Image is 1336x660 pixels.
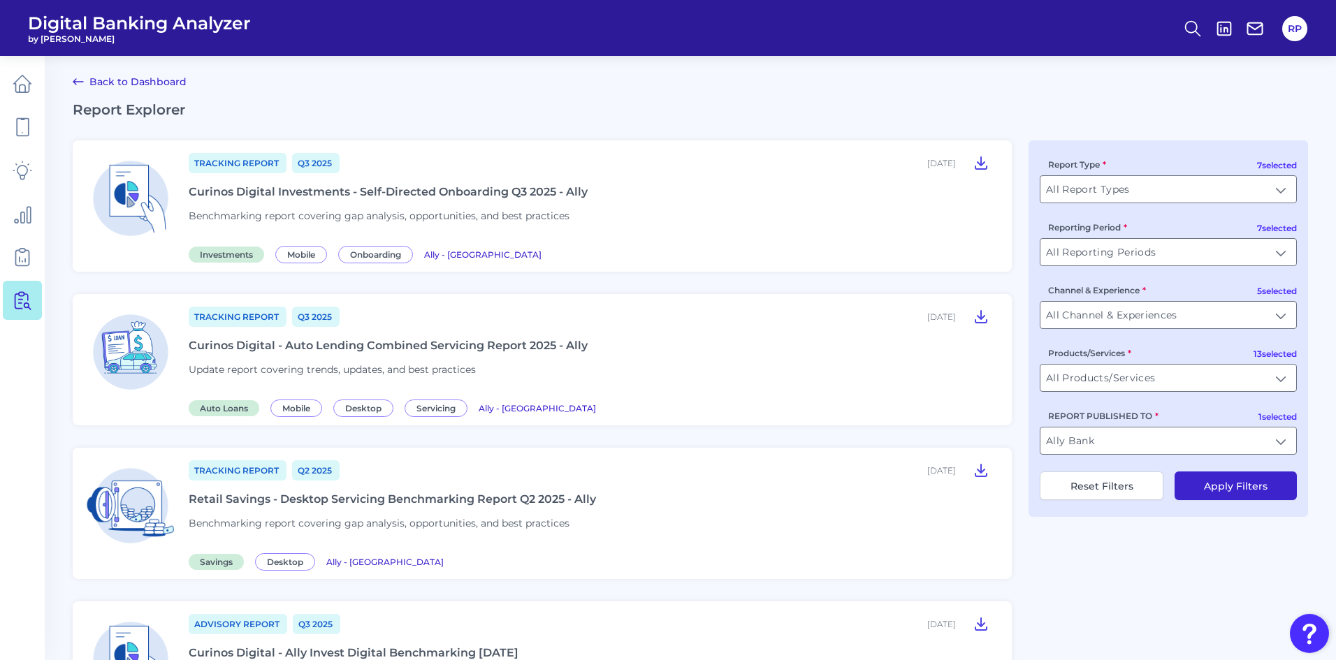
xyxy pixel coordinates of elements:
span: Savings [189,554,244,570]
label: Channel & Experience [1048,285,1146,295]
span: Mobile [275,246,327,263]
label: REPORT PUBLISHED TO [1048,411,1159,421]
label: Reporting Period [1048,222,1127,233]
a: Mobile [270,401,328,414]
button: Retail Savings - Desktop Servicing Benchmarking Report Q2 2025 - Ally [967,459,995,481]
div: Curinos Digital Investments - Self-Directed Onboarding Q3 2025 - Ally [189,185,588,198]
div: Retail Savings - Desktop Servicing Benchmarking Report Q2 2025 - Ally [189,492,596,506]
a: Q3 2025 [292,153,340,173]
span: Ally - [GEOGRAPHIC_DATA] [479,403,596,413]
div: [DATE] [927,158,956,168]
a: Tracking Report [189,153,286,173]
button: RP [1282,16,1307,41]
button: Open Resource Center [1290,614,1329,653]
span: by [PERSON_NAME] [28,34,251,44]
a: Back to Dashboard [73,73,187,90]
a: Ally - [GEOGRAPHIC_DATA] [326,555,444,568]
a: Tracking Report [189,460,286,481]
div: Curinos Digital - Auto Lending Combined Servicing Report 2025 - Ally [189,339,588,352]
span: Onboarding [338,246,413,263]
img: Investments [84,152,177,245]
div: [DATE] [927,619,956,629]
span: Desktop [255,553,315,571]
h2: Report Explorer [73,101,1308,118]
span: Benchmarking report covering gap analysis, opportunities, and best practices [189,210,569,222]
span: Benchmarking report covering gap analysis, opportunities, and best practices [189,517,569,529]
span: Digital Banking Analyzer [28,13,251,34]
a: Investments [189,247,270,261]
label: Products/Services [1048,348,1131,358]
label: Report Type [1048,159,1106,170]
a: Desktop [255,555,321,568]
span: Update report covering trends, updates, and best practices [189,363,476,376]
button: Reset Filters [1040,471,1163,500]
button: Apply Filters [1175,471,1297,500]
img: Auto Loans [84,305,177,399]
span: Investments [189,247,264,263]
a: Tracking Report [189,307,286,327]
span: Auto Loans [189,400,259,416]
div: Curinos Digital - Ally Invest Digital Benchmarking [DATE] [189,646,518,659]
span: Desktop [333,399,393,417]
a: Onboarding [338,247,419,261]
div: [DATE] [927,311,956,322]
a: Ally - [GEOGRAPHIC_DATA] [424,247,542,261]
a: Advisory Report [189,614,287,634]
span: Ally - [GEOGRAPHIC_DATA] [326,557,444,567]
a: Mobile [275,247,333,261]
span: Mobile [270,399,322,417]
a: Q2 2025 [292,460,340,481]
a: Q3 2025 [293,614,340,634]
a: Savings [189,555,249,568]
img: Savings [84,459,177,552]
button: Curinos Digital - Ally Invest Digital Benchmarking July 2025 [967,613,995,635]
a: Servicing [405,401,473,414]
span: Servicing [405,399,467,417]
div: [DATE] [927,465,956,476]
a: Auto Loans [189,401,265,414]
a: Q3 2025 [292,307,340,327]
span: Ally - [GEOGRAPHIC_DATA] [424,249,542,260]
a: Desktop [333,401,399,414]
button: Curinos Digital - Auto Lending Combined Servicing Report 2025 - Ally [967,305,995,328]
a: Ally - [GEOGRAPHIC_DATA] [479,401,596,414]
button: Curinos Digital Investments - Self-Directed Onboarding Q3 2025 - Ally [967,152,995,174]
